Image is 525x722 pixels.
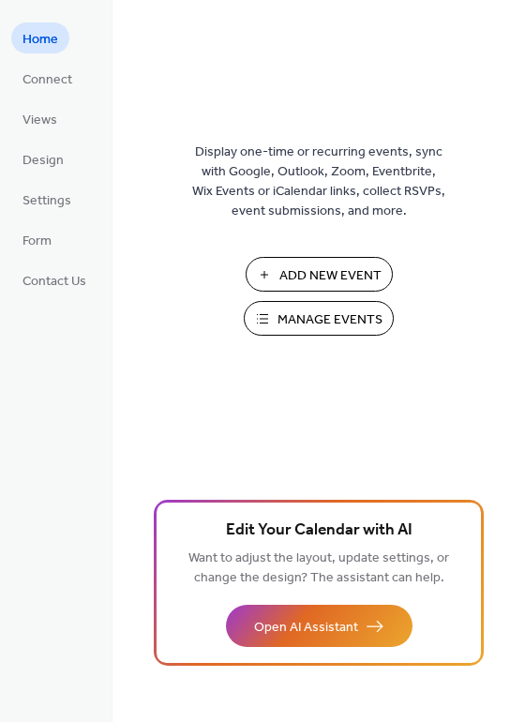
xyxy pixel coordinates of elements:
span: Want to adjust the layout, update settings, or change the design? The assistant can help. [188,546,449,591]
span: Form [22,232,52,251]
button: Open AI Assistant [226,605,412,647]
span: Connect [22,70,72,90]
a: Views [11,103,68,134]
span: Views [22,111,57,130]
span: Add New Event [279,266,382,286]
span: Contact Us [22,272,86,292]
span: Edit Your Calendar with AI [226,518,412,544]
a: Home [11,23,69,53]
a: Connect [11,63,83,94]
span: Manage Events [277,310,382,330]
a: Form [11,224,63,255]
span: Design [22,151,64,171]
button: Add New Event [246,257,393,292]
span: Home [22,30,58,50]
span: Display one-time or recurring events, sync with Google, Outlook, Zoom, Eventbrite, Wix Events or ... [192,143,445,221]
button: Manage Events [244,301,394,336]
span: Settings [22,191,71,211]
span: Open AI Assistant [254,618,358,638]
a: Contact Us [11,264,97,295]
a: Settings [11,184,82,215]
a: Design [11,143,75,174]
